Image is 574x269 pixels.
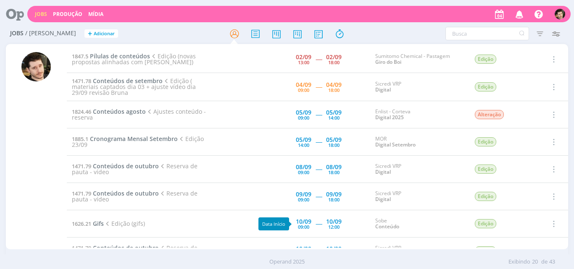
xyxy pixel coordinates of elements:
[296,54,311,60] div: 02/09
[72,107,206,121] span: Ajustes conteúdo - reserva
[258,217,289,230] div: Data Início
[298,88,309,92] div: 09:00
[475,192,496,201] span: Edição
[298,225,309,229] div: 09:00
[88,29,92,38] span: +
[375,114,404,121] a: Digital 2025
[475,55,496,64] span: Edição
[72,77,196,97] span: Edição ( materiais captados dia 03 + ajuste vídeo dia 29/09 revisão Bruna
[296,246,311,252] div: 10/09
[72,162,197,176] span: Reserva de pauta - vídeo
[93,77,163,85] span: Conteúdos de setembro
[326,191,342,197] div: 09/09
[32,11,50,18] button: Jobs
[296,219,311,225] div: 10/09
[93,107,146,115] span: Conteúdos agosto
[90,52,150,60] span: Pílulas de conteúdos
[298,143,309,147] div: 14:00
[93,219,104,227] span: Gifs
[88,10,103,18] a: Mídia
[328,60,340,65] div: 18:00
[25,30,76,37] span: / [PERSON_NAME]
[72,189,159,197] a: 1471.79Conteúdos de outubro
[72,77,91,85] span: 1471.78
[375,136,462,148] div: MOR
[508,258,530,266] span: Exibindo
[94,31,115,37] span: Adicionar
[296,191,311,197] div: 09/09
[475,219,496,228] span: Edição
[316,83,322,91] span: -----
[475,137,496,146] span: Edição
[90,135,178,143] span: Cronograma Mensal Setembro
[93,162,159,170] span: Conteúdos de outubro
[316,138,322,146] span: -----
[93,244,159,252] span: Conteúdos de outubro
[316,247,322,255] span: -----
[532,258,538,266] span: 20
[316,192,322,200] span: -----
[549,258,555,266] span: 43
[72,52,196,66] span: Edição (novas propostas alinhadas com [PERSON_NAME])
[554,7,566,21] button: V
[50,11,85,18] button: Produção
[375,141,416,148] a: Digital Setembro
[316,55,322,63] span: -----
[316,110,322,118] span: -----
[326,137,342,143] div: 05/09
[93,189,159,197] span: Conteúdos de outubro
[375,218,462,230] div: Sobe
[475,165,496,174] span: Edição
[326,82,342,88] div: 04/09
[72,52,88,60] span: 1847.5
[326,54,342,60] div: 02/09
[298,170,309,175] div: 09:00
[328,197,340,202] div: 18:00
[375,168,391,175] a: Digital
[298,60,309,65] div: 13:00
[296,82,311,88] div: 04/09
[326,164,342,170] div: 08/09
[72,135,88,143] span: 1885.1
[475,246,496,256] span: Edição
[298,115,309,120] div: 09:00
[375,196,391,203] a: Digital
[84,29,118,38] button: +Adicionar
[326,246,342,252] div: 10/09
[475,82,496,91] span: Edição
[53,10,82,18] a: Produção
[298,197,309,202] div: 09:00
[72,135,178,143] a: 1885.1Cronograma Mensal Setembro
[72,220,91,227] span: 1626.21
[326,110,342,115] div: 05/09
[72,244,159,252] a: 1471.79Conteúdos de outubro
[555,9,565,19] img: V
[72,162,159,170] a: 1471.79Conteúdos de outubro
[328,115,340,120] div: 14:00
[72,108,91,115] span: 1824.46
[375,223,399,230] a: Conteúdo
[541,258,548,266] span: de
[375,81,462,93] div: Sicredi VRP
[375,245,462,257] div: Sicredi VRP
[72,162,91,170] span: 1471.79
[10,30,24,37] span: Jobs
[375,53,462,65] div: Sumitomo Chemical - Pastagem
[475,110,504,119] span: Alteração
[72,77,163,85] a: 1471.78Conteúdos de setembro
[328,225,340,229] div: 12:00
[72,190,91,197] span: 1471.79
[72,135,204,149] span: Edição 23/09
[104,219,145,227] span: Edição (gifs)
[328,143,340,147] div: 18:00
[375,109,462,121] div: Enlist - Corteva
[375,58,401,65] a: Giro do Boi
[72,219,104,227] a: 1626.21Gifs
[326,219,342,225] div: 10/09
[21,52,51,81] img: V
[72,244,91,252] span: 1471.79
[86,11,106,18] button: Mídia
[316,165,322,173] span: -----
[328,88,340,92] div: 18:00
[375,86,391,93] a: Digital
